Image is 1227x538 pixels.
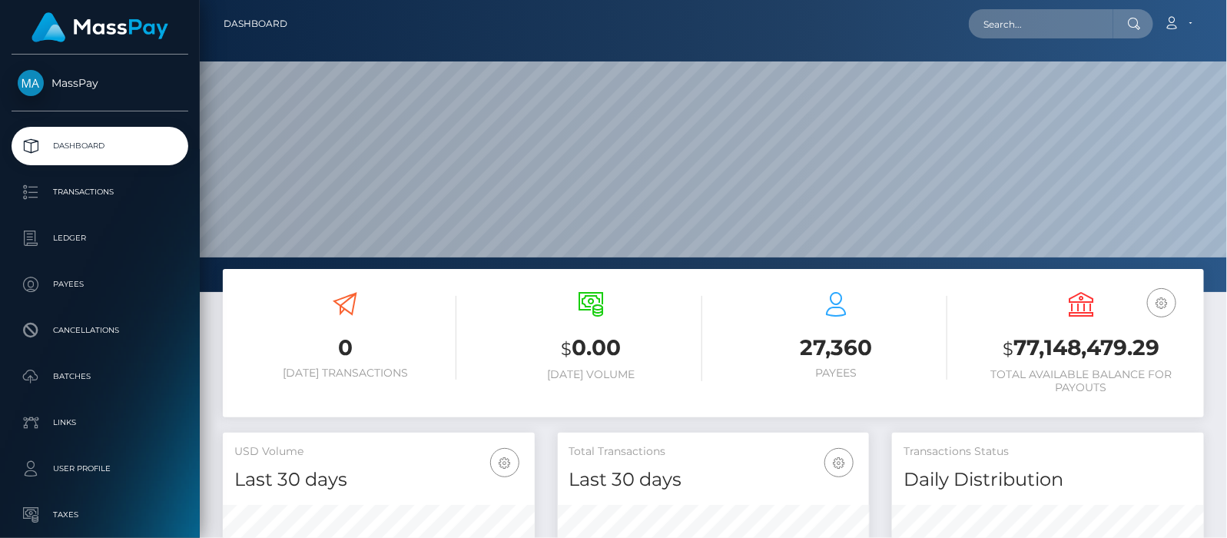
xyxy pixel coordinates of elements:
a: Taxes [12,496,188,534]
p: User Profile [18,457,182,480]
small: $ [561,338,572,360]
h6: [DATE] Transactions [234,367,456,380]
h6: Total Available Balance for Payouts [970,368,1192,394]
h4: Last 30 days [569,467,858,493]
input: Search... [969,9,1113,38]
p: Links [18,411,182,434]
a: Transactions [12,173,188,211]
p: Batches [18,365,182,388]
h5: USD Volume [234,444,523,460]
h5: Total Transactions [569,444,858,460]
a: User Profile [12,450,188,488]
a: Dashboard [12,127,188,165]
a: Payees [12,265,188,304]
p: Dashboard [18,134,182,158]
p: Ledger [18,227,182,250]
a: Cancellations [12,311,188,350]
h5: Transactions Status [904,444,1192,460]
p: Transactions [18,181,182,204]
img: MassPay [18,70,44,96]
p: Payees [18,273,182,296]
h4: Daily Distribution [904,467,1192,493]
a: Links [12,403,188,442]
img: MassPay Logo [32,12,168,42]
a: Ledger [12,219,188,257]
h6: [DATE] Volume [479,368,701,381]
h3: 77,148,479.29 [970,333,1192,364]
a: Dashboard [224,8,287,40]
p: Taxes [18,503,182,526]
h3: 0 [234,333,456,363]
h3: 27,360 [725,333,947,363]
small: $ [1003,338,1013,360]
h3: 0.00 [479,333,701,364]
h4: Last 30 days [234,467,523,493]
h6: Payees [725,367,947,380]
span: MassPay [12,76,188,90]
a: Batches [12,357,188,396]
p: Cancellations [18,319,182,342]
